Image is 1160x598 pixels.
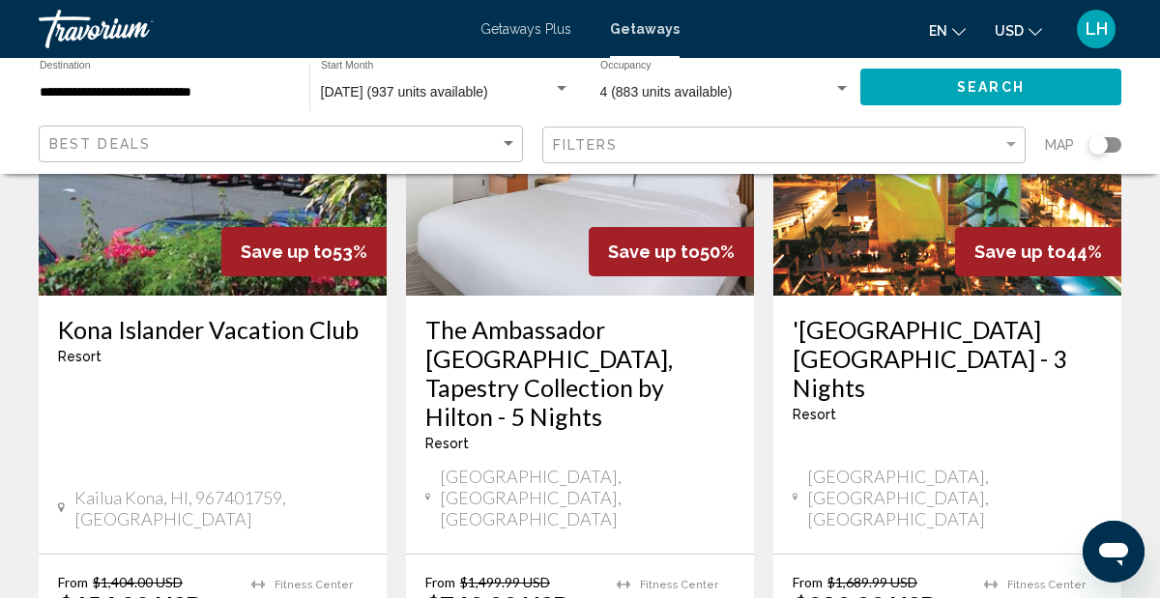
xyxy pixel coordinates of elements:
span: USD [995,23,1024,39]
span: [DATE] (937 units available) [321,84,488,100]
a: Travorium [39,10,461,48]
span: 4 (883 units available) [600,84,733,100]
div: 44% [955,227,1121,276]
span: Fitness Center [1007,579,1086,591]
span: Filters [553,137,619,153]
span: $1,499.99 USD [460,574,550,590]
mat-select: Sort by [49,136,517,153]
a: Getaways Plus [480,21,571,37]
span: Map [1045,131,1074,158]
a: Kona Islander Vacation Club [58,315,367,344]
span: Search [957,80,1025,96]
span: Save up to [608,242,700,262]
button: Change language [929,16,966,44]
span: [GEOGRAPHIC_DATA], [GEOGRAPHIC_DATA], [GEOGRAPHIC_DATA] [440,466,735,529]
button: User Menu [1071,9,1121,49]
span: LH [1086,19,1108,39]
button: Search [860,69,1121,104]
span: Resort [58,349,101,364]
span: From [793,574,823,590]
a: Getaways [610,21,680,37]
span: Fitness Center [640,579,718,591]
a: The Ambassador [GEOGRAPHIC_DATA], Tapestry Collection by Hilton - 5 Nights [425,315,735,431]
span: Resort [425,436,469,451]
span: Kailua Kona, HI, 967401759, [GEOGRAPHIC_DATA] [74,487,367,529]
span: $1,404.00 USD [93,574,183,590]
span: Fitness Center [275,579,353,591]
span: From [58,574,88,590]
button: Change currency [995,16,1042,44]
span: From [425,574,455,590]
div: 53% [221,227,387,276]
span: $1,689.99 USD [827,574,917,590]
span: Best Deals [49,136,151,152]
span: Save up to [241,242,333,262]
span: Resort [793,407,836,422]
iframe: Button to launch messaging window [1083,521,1145,583]
span: Save up to [974,242,1066,262]
button: Filter [542,126,1027,165]
span: [GEOGRAPHIC_DATA], [GEOGRAPHIC_DATA], [GEOGRAPHIC_DATA] [807,466,1102,529]
a: '[GEOGRAPHIC_DATA] [GEOGRAPHIC_DATA] - 3 Nights [793,315,1102,402]
div: 50% [589,227,754,276]
span: en [929,23,947,39]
